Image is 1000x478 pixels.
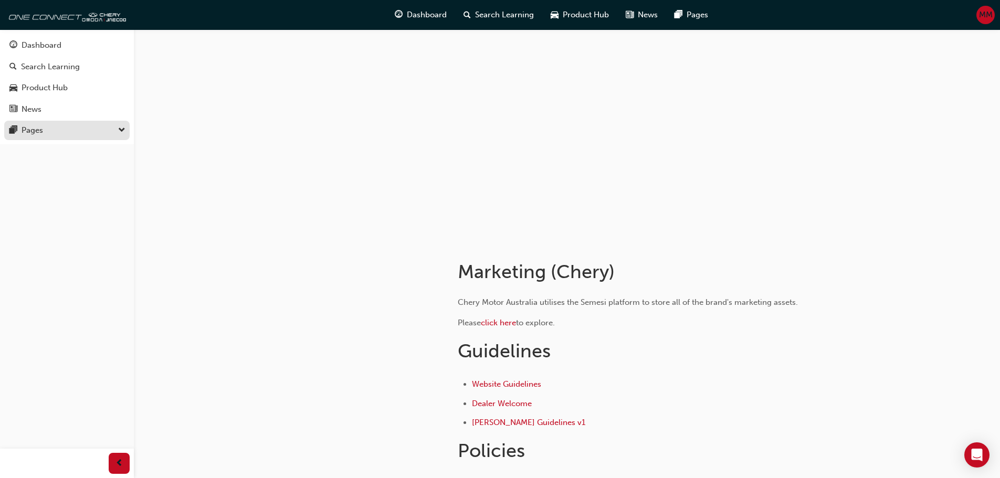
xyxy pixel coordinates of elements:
span: Pages [687,9,708,21]
a: search-iconSearch Learning [455,4,542,26]
span: guage-icon [9,41,17,50]
span: news-icon [626,8,634,22]
span: Dashboard [407,9,447,21]
span: prev-icon [115,457,123,470]
a: Website Guidelines [472,379,541,389]
span: Chery Motor Australia utilises the Semesi platform to store all of the brand's marketing assets. [458,298,798,307]
div: Product Hub [22,82,68,94]
button: DashboardSearch LearningProduct HubNews [4,34,130,121]
img: oneconnect [5,4,126,25]
span: down-icon [118,124,125,137]
button: Pages [4,121,130,140]
a: Search Learning [4,57,130,77]
span: Search Learning [475,9,534,21]
span: Please [458,318,481,327]
a: News [4,100,130,119]
a: pages-iconPages [666,4,717,26]
span: car-icon [551,8,559,22]
span: guage-icon [395,8,403,22]
span: MM [979,9,993,21]
button: MM [976,6,995,24]
span: car-icon [9,83,17,93]
span: news-icon [9,105,17,114]
span: Product Hub [563,9,609,21]
span: to explore. [516,318,555,327]
div: Pages [22,124,43,136]
a: Dashboard [4,36,130,55]
div: Open Intercom Messenger [964,442,990,468]
span: Guidelines [458,339,551,362]
a: Product Hub [4,78,130,98]
a: Dealer Welcome [472,399,532,408]
div: Search Learning [21,61,80,73]
a: car-iconProduct Hub [542,4,617,26]
span: pages-icon [675,8,682,22]
a: news-iconNews [617,4,666,26]
span: search-icon [9,62,17,72]
a: guage-iconDashboard [386,4,455,26]
span: pages-icon [9,126,17,135]
a: click here [481,318,516,327]
span: search-icon [464,8,471,22]
a: [PERSON_NAME] Guidelines v1 [472,418,585,427]
div: News [22,103,41,115]
h1: Marketing (Chery) [458,260,802,283]
span: Policies [458,439,525,462]
div: Dashboard [22,39,61,51]
span: News [638,9,658,21]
